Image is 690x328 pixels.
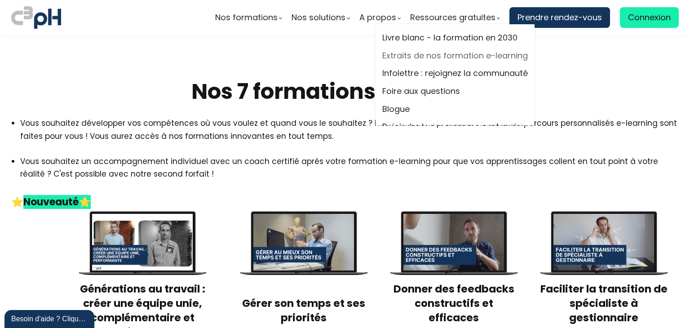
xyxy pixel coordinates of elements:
a: Rejoindre le programme partenaire [382,120,528,133]
h3: Donner des feedbacks constructifs et efficaces [390,282,517,325]
span: Nos solutions [292,11,345,24]
span: A propos [359,11,396,24]
span: Nos formations [215,11,278,24]
span: Ressources gratuites [410,11,495,24]
span: ⭐ [11,195,23,209]
a: Livre blanc - la formation en 2030 [382,31,528,44]
a: Prendre rendez-vous [509,7,610,28]
span: Connexion [628,11,671,24]
a: Connexion [620,7,679,28]
li: Vous souhaitez développer vos compétences où vous voulez et quand vous le souhaitez ? Nos formati... [20,117,679,142]
h3: Gérer son temps et ses priorités [240,282,367,325]
h3: Faciliter la transition de spécialiste à gestionnaire [540,282,668,325]
span: Prendre rendez-vous [517,11,602,24]
iframe: chat widget [4,308,96,328]
a: Infolettre : rejoignez la communauté [382,66,528,80]
img: logo C3PH [11,4,61,31]
li: Vous souhaitez un accompagnement individuel avec un coach certifié après votre formation e-learni... [20,155,679,193]
a: Extraits de nos formation e-learning [382,49,528,62]
strong: Nouveauté⭐ [23,195,91,209]
a: Foire aux questions [382,84,528,98]
h2: Nos 7 formations e-learning [11,78,679,106]
a: Blogue [382,102,528,116]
